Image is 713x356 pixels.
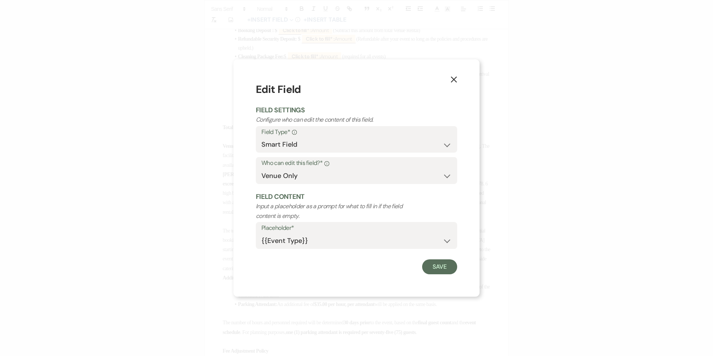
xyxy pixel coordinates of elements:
label: Who can edit this field?* [261,158,452,169]
h2: Field Settings [256,106,457,115]
p: Configure who can edit the content of this field. [256,115,417,125]
label: Field Type* [261,127,452,138]
h2: Field Content [256,192,457,202]
button: Save [422,259,457,274]
p: Input a placeholder as a prompt for what to fill in if the field content is empty. [256,202,417,221]
h1: Edit Field [256,82,457,97]
label: Placeholder* [261,223,452,234]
